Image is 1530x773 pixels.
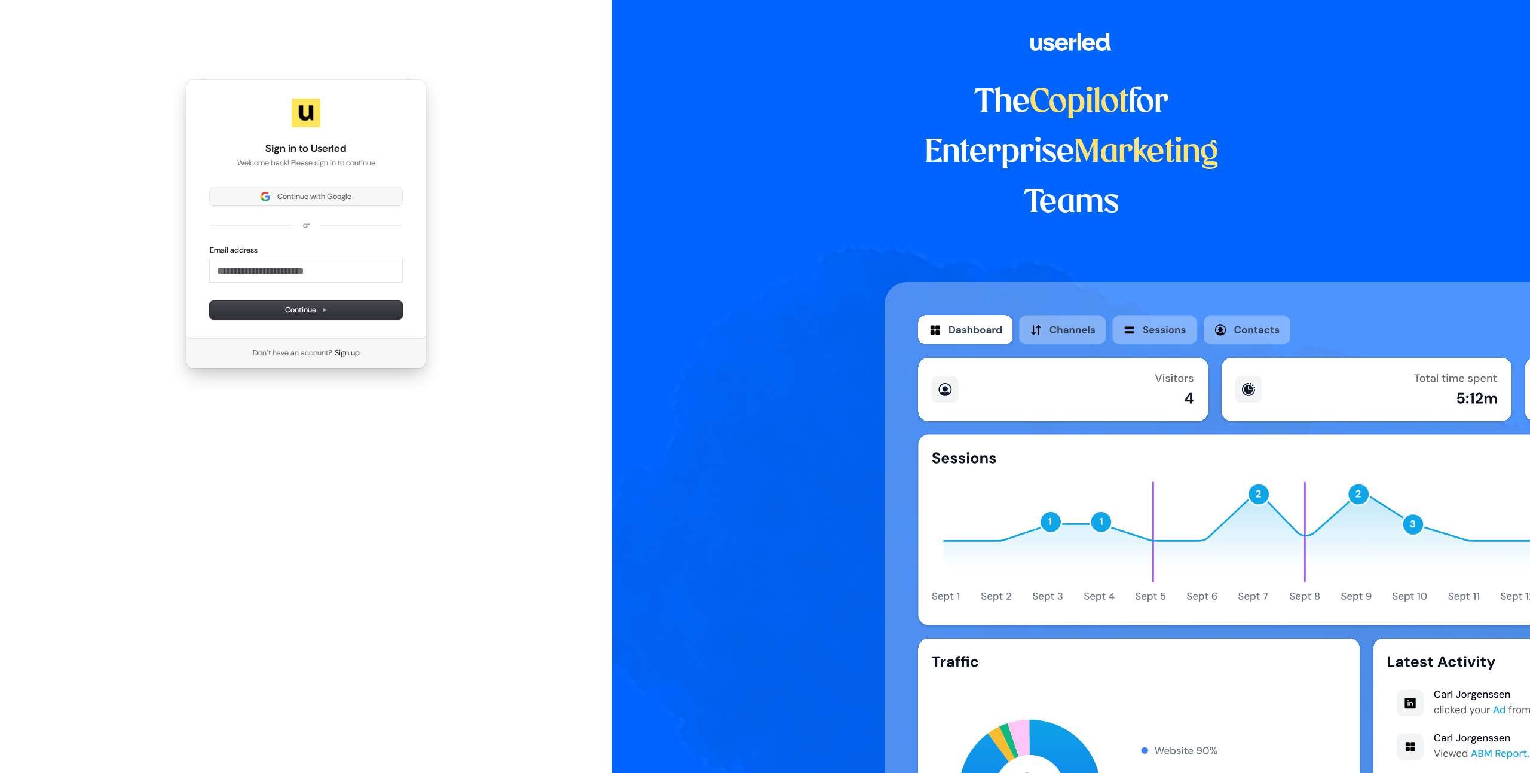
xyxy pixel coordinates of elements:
p: Welcome back! Please sign in to continue [210,158,402,168]
button: Continue [210,301,402,319]
span: Don’t have an account? [253,348,332,358]
span: Marketing [1074,137,1219,168]
button: Sign in with GoogleContinue with Google [210,188,402,205]
p: or [303,220,310,231]
label: Email address [210,245,258,256]
span: Continue [285,305,327,315]
img: Userled [292,99,320,127]
h1: The for Enterprise Teams [885,78,1258,228]
img: Sign in with Google [261,192,270,201]
a: Sign up [335,348,360,358]
span: Copilot [1030,87,1128,118]
h1: Sign in to Userled [210,142,402,156]
span: Continue with Google [277,191,351,202]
